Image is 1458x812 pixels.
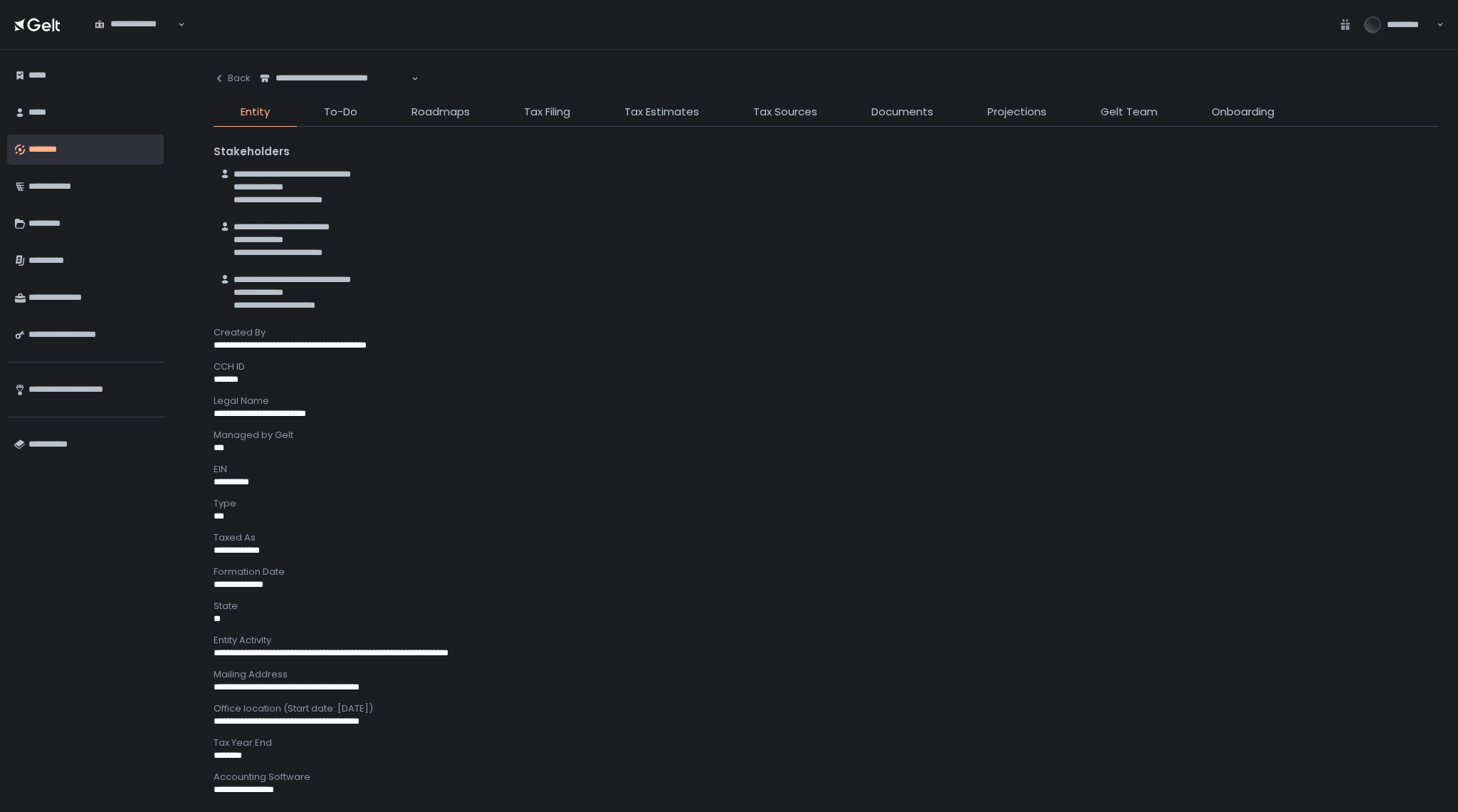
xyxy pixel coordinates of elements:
span: Onboarding [1212,104,1274,120]
div: Managed by Gelt [214,429,1438,442]
input: Search for option [95,31,177,45]
div: Office location (Start date: [DATE]) [214,702,1438,715]
span: Tax Estimates [624,104,699,120]
span: Gelt Team [1101,104,1158,120]
div: Legal Name [214,395,1438,407]
div: Formation Date [214,566,1438,578]
div: Stakeholders [214,144,1438,160]
div: Search for option [251,64,419,94]
span: Entity [241,104,270,120]
div: EIN [214,463,1438,476]
div: Accounting Software [214,771,1438,784]
span: Projections [987,104,1047,120]
div: CCH ID [214,360,1438,373]
button: Back [214,64,251,93]
span: Documents [871,104,933,120]
span: To-Do [324,104,357,120]
div: Created By [214,326,1438,339]
div: Search for option [85,10,185,40]
span: Tax Sources [753,104,817,120]
div: Type [214,497,1438,510]
span: Roadmaps [411,104,470,120]
div: State [214,600,1438,613]
div: Entity Activity [214,634,1438,647]
span: Tax Filing [524,104,570,120]
div: Taxed As [214,531,1438,544]
div: Tax Year End [214,736,1438,749]
div: Mailing Address [214,668,1438,681]
div: Back [214,72,251,85]
input: Search for option [260,85,410,99]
